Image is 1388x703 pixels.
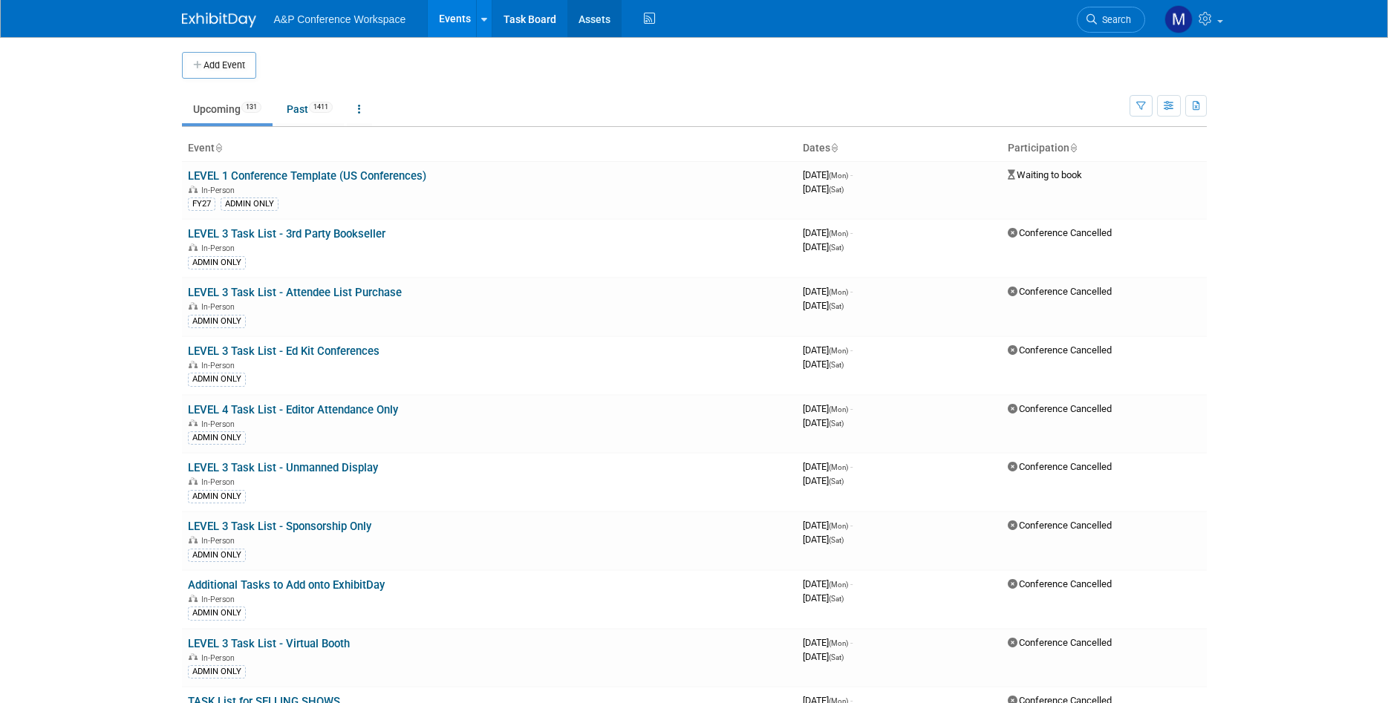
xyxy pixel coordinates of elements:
div: ADMIN ONLY [188,373,246,386]
span: (Sat) [829,302,844,310]
span: - [850,403,853,414]
div: ADMIN ONLY [188,665,246,679]
span: Conference Cancelled [1008,344,1112,356]
div: ADMIN ONLY [188,431,246,445]
div: ADMIN ONLY [188,315,246,328]
img: In-Person Event [189,653,198,661]
div: ADMIN ONLY [188,606,246,620]
span: [DATE] [803,344,853,356]
span: In-Person [201,477,239,487]
div: ADMIN ONLY [188,549,246,562]
span: Conference Cancelled [1008,520,1112,531]
div: FY27 [188,197,215,211]
span: [DATE] [803,534,844,545]
span: (Mon) [829,463,848,471]
span: - [850,637,853,648]
span: (Mon) [829,522,848,530]
span: [DATE] [803,651,844,662]
a: LEVEL 3 Task List - Attendee List Purchase [188,286,402,299]
span: A&P Conference Workspace [274,13,406,25]
th: Dates [797,136,1002,161]
span: In-Person [201,243,239,253]
span: Search [1097,14,1131,25]
span: - [850,461,853,472]
span: Conference Cancelled [1008,286,1112,297]
span: (Mon) [829,229,848,238]
span: (Mon) [829,347,848,355]
a: LEVEL 3 Task List - Unmanned Display [188,461,378,474]
span: In-Person [201,536,239,546]
a: LEVEL 3 Task List - Ed Kit Conferences [188,344,379,358]
span: (Mon) [829,639,848,647]
span: [DATE] [803,359,844,370]
span: In-Person [201,186,239,195]
span: - [850,169,853,180]
span: Conference Cancelled [1008,403,1112,414]
img: In-Person Event [189,419,198,427]
a: Past1411 [276,95,344,123]
span: [DATE] [803,592,844,604]
span: (Mon) [829,581,848,589]
span: [DATE] [803,183,844,194]
img: In-Person Event [189,186,198,193]
span: - [850,578,853,589]
span: [DATE] [803,461,853,472]
span: [DATE] [803,417,844,428]
a: LEVEL 3 Task List - 3rd Party Bookseller [188,227,385,241]
span: (Sat) [829,595,844,603]
span: In-Person [201,361,239,370]
span: [DATE] [803,286,853,297]
span: Conference Cancelled [1008,637,1112,648]
span: [DATE] [803,520,853,531]
span: [DATE] [803,475,844,486]
span: [DATE] [803,637,853,648]
span: [DATE] [803,227,853,238]
span: (Sat) [829,243,844,252]
span: [DATE] [803,241,844,252]
span: [DATE] [803,300,844,311]
span: 1411 [309,102,333,113]
span: Waiting to book [1008,169,1082,180]
img: In-Person Event [189,595,198,602]
span: Conference Cancelled [1008,461,1112,472]
span: - [850,286,853,297]
a: Additional Tasks to Add onto ExhibitDay [188,578,385,592]
a: Search [1077,7,1145,33]
a: Sort by Start Date [830,142,838,154]
div: ADMIN ONLY [188,256,246,269]
th: Event [182,136,797,161]
span: In-Person [201,302,239,312]
span: (Mon) [829,288,848,296]
button: Add Event [182,52,256,79]
span: (Sat) [829,186,844,194]
a: LEVEL 4 Task List - Editor Attendance Only [188,403,398,416]
img: In-Person Event [189,477,198,485]
span: (Mon) [829,405,848,413]
span: Conference Cancelled [1008,578,1112,589]
span: (Sat) [829,361,844,369]
a: Sort by Participation Type [1069,142,1077,154]
span: [DATE] [803,169,853,180]
span: [DATE] [803,578,853,589]
span: In-Person [201,595,239,604]
span: (Mon) [829,171,848,180]
img: Maria Rohde [1164,5,1193,33]
span: In-Person [201,653,239,663]
span: (Sat) [829,536,844,544]
img: In-Person Event [189,243,198,251]
span: Conference Cancelled [1008,227,1112,238]
span: - [850,520,853,531]
th: Participation [1002,136,1207,161]
span: - [850,344,853,356]
a: LEVEL 3 Task List - Virtual Booth [188,637,350,650]
a: LEVEL 1 Conference Template (US Conferences) [188,169,426,183]
span: (Sat) [829,419,844,428]
img: ExhibitDay [182,13,256,27]
span: In-Person [201,419,239,429]
div: ADMIN ONLY [188,490,246,503]
img: In-Person Event [189,302,198,310]
img: In-Person Event [189,536,198,543]
span: (Sat) [829,477,844,485]
span: (Sat) [829,653,844,661]
span: [DATE] [803,403,853,414]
